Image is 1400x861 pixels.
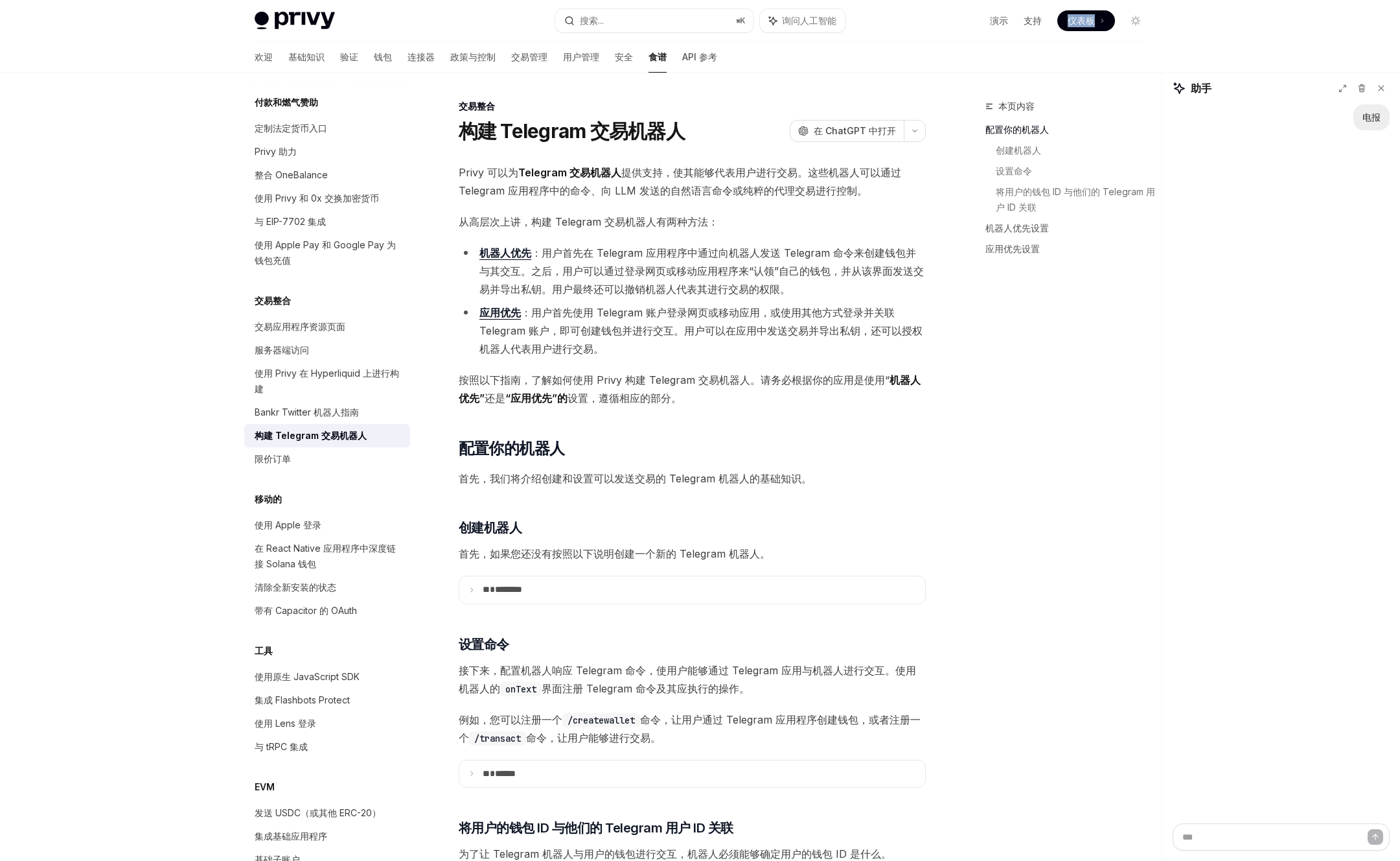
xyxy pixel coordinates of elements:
a: 使用 Apple 登录 [244,513,410,537]
font: 设置命令 [459,637,509,652]
font: 定制法定货币入口 [255,123,327,134]
font: 集成基础应用程序 [255,831,327,842]
a: 服务器端访问 [244,338,410,362]
font: 工具 [255,645,273,656]
a: Bankr Twitter 机器人指南 [244,401,410,424]
font: Privy 助力 [255,146,297,157]
font: 在 React Native 应用程序中深度链接 Solana 钱包 [255,543,396,569]
a: 交易应用程序资源页面 [244,315,410,338]
font: 使用 Apple Pay 和 Google Pay 为钱包充值 [255,239,396,266]
a: 与 tRPC 集成 [244,735,410,759]
a: Privy 助力 [244,140,410,163]
a: 整合 OneBalance [244,163,410,187]
font: 命令，让用户通过 Telegram 应用程序创建钱包，或者注册一个 [459,713,921,744]
font: 移动的 [255,493,282,504]
font: 为了让 Telegram 机器人与用户的钱包进行交互，机器人必须能够确定用户的钱包 ID 是什么。 [459,847,891,860]
font: 按照以下指南，了解如何使用 Privy 构建 Telegram 交易机器人。请务必根据你的应用是使用“ [459,373,889,386]
font: 政策与控制 [450,51,496,62]
font: 设置，遵循相应的部分。 [568,392,682,405]
img: 灯光标志 [255,12,335,30]
font: K [740,16,746,25]
a: 构建 Telegram 交易机器人 [244,424,410,447]
font: ：用户首先使用 Telegram 账户登录网页或移动应用，或使用其他方式登录并关联 Telegram 账户，即可创建钱包并进行交互。用户可以在应用中发送交易并导出私钥，还可以授权机器人代表用户进... [479,306,923,355]
font: 构建 Telegram 交易机器人 [459,119,685,143]
font: 应用优先设置 [985,243,1040,254]
a: 演示 [990,14,1008,27]
a: 应用优先 [479,306,521,320]
font: 设置命令 [996,165,1032,176]
font: 机器人优先” [459,373,921,405]
a: 连接器 [407,41,435,73]
font: 使用 Lens 登录 [255,718,316,729]
font: Privy 可以为 [459,166,518,179]
a: 支持 [1024,14,1042,27]
font: 使用 Apple 登录 [255,519,321,530]
font: 在 ChatGPT 中打开 [814,125,896,136]
font: 构建 Telegram 交易机器人 [255,430,367,441]
font: 机器人优先设置 [985,222,1049,233]
a: 配置你的机器人 [985,119,1156,140]
font: 用户管理 [563,51,599,62]
font: 创建机器人 [996,145,1041,156]
font: 首先，我们将介绍创建和设置可以发送交易的 Telegram 机器人的基础知识。 [459,472,812,485]
font: 交易管理 [511,51,547,62]
font: 配置你的机器人 [459,439,565,458]
font: 命令，让用户能够进行交易。 [526,731,661,744]
font: 欢迎 [255,51,273,62]
font: 还是 [485,392,505,405]
font: 清除全新安装的状态 [255,582,336,593]
button: 发送消息 [1368,829,1383,845]
a: 使用 Lens 登录 [244,712,410,735]
a: 应用优先设置 [985,239,1156,259]
font: 与 EIP-7702 集成 [255,216,326,227]
font: API 参考 [682,51,717,62]
a: 钱包 [374,41,392,73]
a: 用户管理 [563,41,599,73]
font: 界面注册 Telegram 命令及其应执行的操作。 [542,682,750,695]
a: 集成基础应用程序 [244,825,410,848]
font: 交易整合 [459,100,495,112]
font: 使用 Privy 在 Hyperliquid 上进行构建 [255,368,399,394]
font: 首先，如果您还没有按照以下说明创建一个新的 Telegram 机器人。 [459,547,770,560]
font: 本页内容 [998,100,1035,112]
a: 使用 Privy 在 Hyperliquid 上进行构建 [244,362,410,401]
font: 询问人工智能 [782,15,836,26]
a: 机器人优先 [479,246,531,260]
font: Bankr Twitter 机器人指南 [255,407,359,418]
font: 与 tRPC 集成 [255,741,308,752]
a: 验证 [340,41,358,73]
code: onText [500,682,542,696]
font: 接下来，配置机器人响应 Telegram 命令，使用户能够通过 Telegram 应用与机器人进行交互。使用机器人的 [459,664,916,695]
font: 钱包 [374,51,392,62]
font: 搜索... [580,15,604,26]
font: 提供支持，使其能够代表用户进行交易。这些机器人可以通过 Telegram 应用程序中的命令、向 LLM 发送的自然语言命令或纯粹的代理交易进行控制。 [459,166,901,197]
button: 在 ChatGPT 中打开 [790,120,904,142]
font: 验证 [340,51,358,62]
a: 政策与控制 [450,41,496,73]
a: API 参考 [682,41,717,73]
font: 将用户的钱包 ID 与他们的 Telegram 用户 ID 关联 [459,820,733,836]
font: EVM [255,781,275,792]
a: 将用户的钱包 ID 与他们的 Telegram 用户 ID 关联 [996,182,1156,218]
font: 仪表板 [1068,15,1095,26]
button: 搜索...⌘K [555,9,753,32]
font: 从高层次上讲，构建 Telegram 交易机器人有两种方法： [459,215,718,228]
a: 基础知识 [288,41,325,73]
a: 交易管理 [511,41,547,73]
font: 例如，您可以注册一个 [459,713,562,726]
font: 限价订单 [255,453,291,464]
font: 整合 OneBalance [255,169,328,180]
font: 基础知识 [288,51,325,62]
a: 与 EIP-7702 集成 [244,210,410,233]
font: 创建机器人 [459,520,522,536]
a: 使用 Privy 和 0x 交换加密货币 [244,187,410,210]
font: ⌘ [736,16,740,25]
a: 带有 Capacitor 的 OAuth [244,599,410,622]
font: Telegram 交易机器人 [518,166,621,179]
a: 使用原生 JavaScript SDK [244,665,410,689]
font: 使用 Privy 和 0x 交换加密货币 [255,193,379,204]
font: 交易应用程序资源页面 [255,321,345,332]
a: 仪表板 [1057,10,1115,31]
